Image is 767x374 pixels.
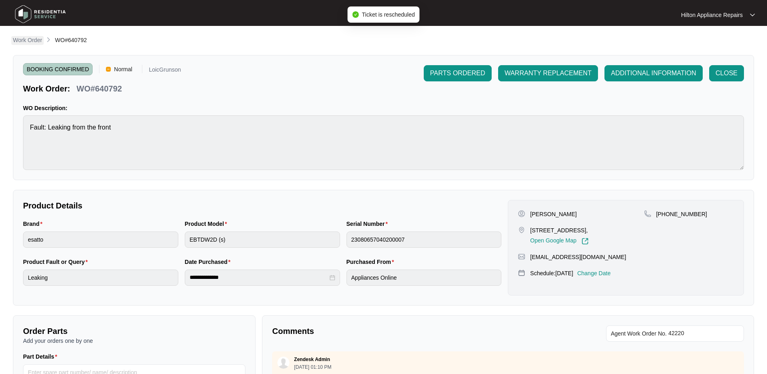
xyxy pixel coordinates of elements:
p: [STREET_ADDRESS], [530,226,588,234]
span: WARRANTY REPLACEMENT [505,68,592,78]
input: Product Fault or Query [23,270,178,286]
span: Agent Work Order No. [611,329,667,338]
label: Serial Number [347,220,391,228]
p: [EMAIL_ADDRESS][DOMAIN_NAME] [530,253,626,261]
button: CLOSE [709,65,744,81]
span: Normal [111,63,135,75]
img: map-pin [518,269,525,276]
label: Date Purchased [185,258,234,266]
img: map-pin [518,226,525,234]
p: LoicGrunson [149,67,181,75]
label: Product Fault or Query [23,258,91,266]
input: Date Purchased [190,273,328,282]
p: Comments [272,325,502,337]
span: CLOSE [716,68,737,78]
img: Link-External [581,238,589,245]
p: Add your orders one by one [23,337,245,345]
p: Work Order [13,36,42,44]
p: [PHONE_NUMBER] [656,210,707,218]
p: Change Date [577,269,611,277]
span: PARTS ORDERED [430,68,485,78]
p: Product Details [23,200,501,211]
p: Work Order: [23,83,70,94]
img: user.svg [277,357,289,369]
p: [DATE] 01:10 PM [294,365,331,370]
img: chevron-right [45,36,52,43]
label: Part Details [23,353,61,361]
img: map-pin [644,210,651,217]
input: Product Model [185,232,340,248]
p: WO#640792 [76,83,122,94]
p: Hilton Appliance Repairs [681,11,743,19]
label: Purchased From [347,258,397,266]
a: Open Google Map [530,238,588,245]
img: Vercel Logo [106,67,111,72]
input: Purchased From [347,270,502,286]
textarea: Fault: Leaking from the front [23,115,744,170]
img: dropdown arrow [750,13,755,17]
label: Brand [23,220,46,228]
img: user-pin [518,210,525,217]
img: residentia service logo [12,2,69,26]
p: Order Parts [23,325,245,337]
p: [PERSON_NAME] [530,210,577,218]
span: BOOKING CONFIRMED [23,63,93,75]
span: ADDITIONAL INFORMATION [611,68,696,78]
span: WO#640792 [55,37,87,43]
span: Ticket is rescheduled [362,11,415,18]
input: Serial Number [347,232,502,248]
label: Product Model [185,220,230,228]
input: Add Agent Work Order No. [668,329,739,338]
input: Brand [23,232,178,248]
p: WO Description: [23,104,744,112]
img: map-pin [518,253,525,260]
button: PARTS ORDERED [424,65,492,81]
button: WARRANTY REPLACEMENT [498,65,598,81]
button: ADDITIONAL INFORMATION [604,65,703,81]
a: Work Order [11,36,44,45]
p: Zendesk Admin [294,356,330,363]
span: check-circle [352,11,359,18]
p: Schedule: [DATE] [530,269,573,277]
